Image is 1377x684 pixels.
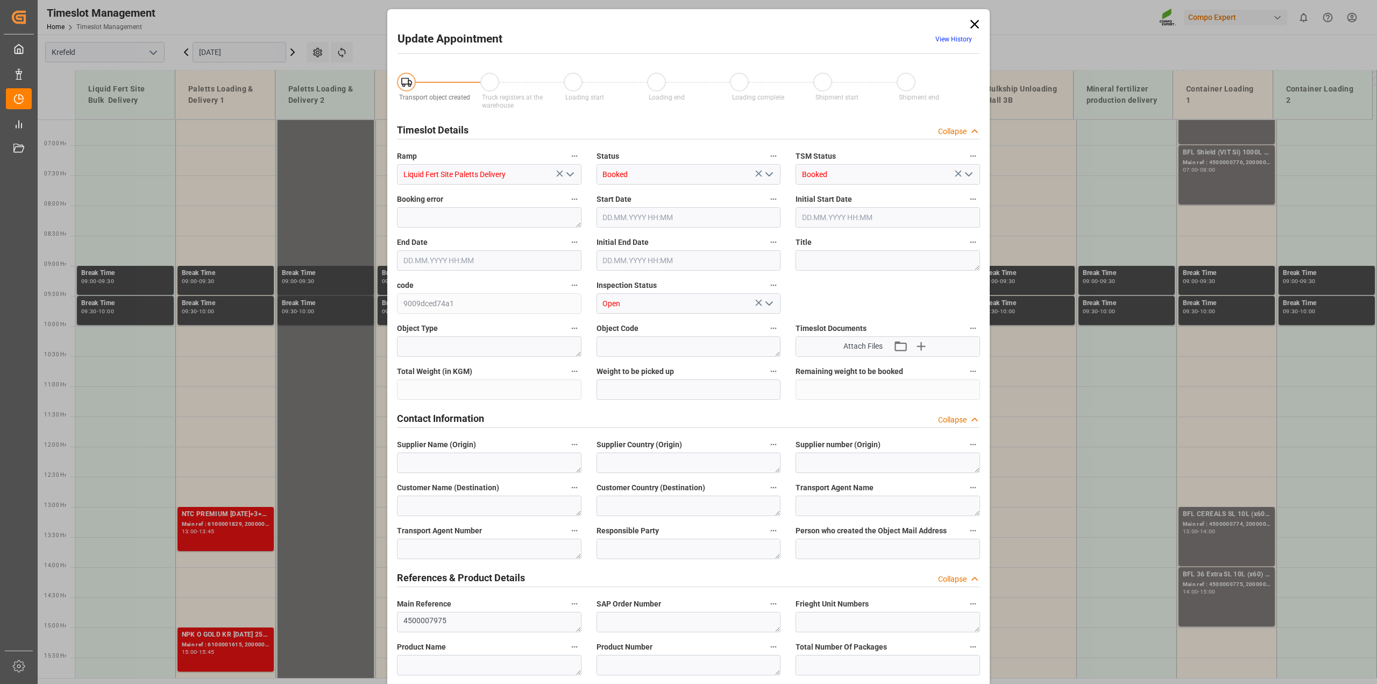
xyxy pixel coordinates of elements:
span: Transport Agent Number [397,525,482,537]
button: Timeslot Documents [966,321,980,335]
div: Collapse [938,126,967,137]
span: Object Code [597,323,638,334]
span: TSM Status [796,151,836,162]
span: Title [796,237,812,248]
span: Start Date [597,194,631,205]
button: open menu [960,166,976,183]
span: Total Number Of Packages [796,641,887,653]
span: Supplier Name (Origin) [397,439,476,450]
button: Product Number [766,640,780,654]
h2: Update Appointment [398,31,502,48]
span: Person who created the Object Mail Address [796,525,947,537]
button: Total Number Of Packages [966,640,980,654]
button: Responsible Party [766,524,780,538]
h2: References & Product Details [397,570,525,585]
span: Loading end [649,94,685,101]
button: open menu [761,166,777,183]
button: TSM Status [966,149,980,163]
button: Customer Name (Destination) [567,481,581,495]
span: Shipment start [815,94,858,101]
div: Collapse [938,574,967,585]
button: Weight to be picked up [766,364,780,378]
button: SAP Order Number [766,597,780,611]
span: Transport object created [399,94,470,101]
button: Supplier Name (Origin) [567,438,581,452]
input: DD.MM.YYYY HH:MM [796,207,980,228]
button: Inspection Status [766,278,780,292]
h2: Contact Information [397,411,484,426]
textarea: 4500007975 [397,612,581,632]
span: Customer Country (Destination) [597,482,705,493]
input: DD.MM.YYYY HH:MM [597,207,781,228]
span: Loading start [565,94,604,101]
div: Collapse [938,414,967,426]
span: Status [597,151,619,162]
span: Transport Agent Name [796,482,874,493]
span: Shipment end [899,94,939,101]
span: Initial End Date [597,237,649,248]
button: code [567,278,581,292]
button: Initial End Date [766,235,780,249]
input: DD.MM.YYYY HH:MM [397,250,581,271]
button: Object Type [567,321,581,335]
a: View History [935,36,972,43]
span: Object Type [397,323,438,334]
span: Weight to be picked up [597,366,674,377]
button: open menu [761,295,777,312]
span: Initial Start Date [796,194,852,205]
span: Inspection Status [597,280,657,291]
button: Booking error [567,192,581,206]
button: Remaining weight to be booked [966,364,980,378]
h2: Timeslot Details [397,123,469,137]
button: open menu [561,166,577,183]
button: Frieght Unit Numbers [966,597,980,611]
span: Attach Files [843,341,883,352]
button: Transport Agent Name [966,481,980,495]
span: Product Number [597,641,652,653]
span: Truck registers at the warehouse [482,94,543,109]
button: Status [766,149,780,163]
span: Booking error [397,194,443,205]
span: Main Reference [397,598,451,610]
span: Supplier Country (Origin) [597,439,682,450]
button: Person who created the Object Mail Address [966,524,980,538]
span: Customer Name (Destination) [397,482,499,493]
input: DD.MM.YYYY HH:MM [597,250,781,271]
span: End Date [397,237,428,248]
button: Product Name [567,640,581,654]
button: Supplier Country (Origin) [766,438,780,452]
span: Total Weight (in KGM) [397,366,472,377]
button: Supplier number (Origin) [966,438,980,452]
span: Remaining weight to be booked [796,366,903,377]
button: Customer Country (Destination) [766,481,780,495]
button: Main Reference [567,597,581,611]
button: Transport Agent Number [567,524,581,538]
span: Supplier number (Origin) [796,439,881,450]
span: Product Name [397,641,446,653]
span: Loading complete [732,94,784,101]
button: Initial Start Date [966,192,980,206]
span: Ramp [397,151,417,162]
button: Start Date [766,192,780,206]
input: Type to search/select [597,164,781,185]
span: SAP Order Number [597,598,661,610]
span: Responsible Party [597,525,659,537]
span: code [397,280,414,291]
span: Frieght Unit Numbers [796,598,869,610]
button: Total Weight (in KGM) [567,364,581,378]
button: Title [966,235,980,249]
span: Timeslot Documents [796,323,867,334]
button: Ramp [567,149,581,163]
button: End Date [567,235,581,249]
button: Object Code [766,321,780,335]
input: Type to search/select [397,164,581,185]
